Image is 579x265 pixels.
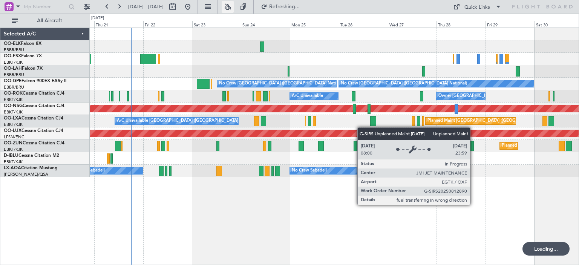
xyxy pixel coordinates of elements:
span: OO-GPE [4,79,21,83]
button: All Aircraft [8,15,82,27]
div: Fri 29 [486,21,535,28]
span: LX-AOA [4,166,21,170]
span: Refreshing... [269,4,300,9]
a: EBKT/KJK [4,147,23,152]
div: Thu 21 [94,21,143,28]
div: [DATE] [91,15,104,21]
div: A/C Unavailable [292,90,323,102]
span: D-IBLU [4,153,18,158]
a: EBKT/KJK [4,109,23,115]
div: Wed 27 [388,21,437,28]
a: OO-ROKCessna Citation CJ4 [4,91,64,96]
a: EBKT/KJK [4,60,23,65]
span: All Aircraft [20,18,80,23]
span: [DATE] - [DATE] [128,3,164,10]
a: OO-LUXCessna Citation CJ4 [4,129,63,133]
span: OO-FSX [4,54,21,58]
span: OO-ROK [4,91,23,96]
div: Thu 28 [437,21,486,28]
input: Trip Number [23,1,66,12]
div: Sat 23 [192,21,241,28]
a: OO-ELKFalcon 8X [4,41,41,46]
div: No Crew [GEOGRAPHIC_DATA] ([GEOGRAPHIC_DATA] National) [219,78,345,89]
a: OO-LXACessna Citation CJ4 [4,116,63,121]
span: OO-LAH [4,66,22,71]
div: Tue 26 [339,21,388,28]
button: Quick Links [449,1,505,13]
a: EBBR/BRU [4,84,24,90]
button: Refreshing... [257,1,303,13]
span: OO-LUX [4,129,21,133]
div: No Crew [GEOGRAPHIC_DATA] ([GEOGRAPHIC_DATA] National) [341,78,467,89]
a: EBKT/KJK [4,122,23,127]
span: OO-NSG [4,104,23,108]
div: Loading... [522,242,570,256]
div: A/C Unavailable [GEOGRAPHIC_DATA] ([GEOGRAPHIC_DATA] National) [117,115,257,127]
a: OO-LAHFalcon 7X [4,66,43,71]
span: OO-ELK [4,41,21,46]
a: EBKT/KJK [4,97,23,103]
a: LFSN/ENC [4,134,25,140]
a: EBKT/KJK [4,159,23,165]
a: OO-GPEFalcon 900EX EASy II [4,79,66,83]
a: OO-ZUNCessna Citation CJ4 [4,141,64,146]
div: Planned Maint [GEOGRAPHIC_DATA] ([GEOGRAPHIC_DATA] National) [427,115,564,127]
span: OO-LXA [4,116,21,121]
div: No Crew Sabadell [292,165,327,176]
div: Mon 25 [290,21,339,28]
span: OO-ZUN [4,141,23,146]
a: OO-NSGCessna Citation CJ4 [4,104,64,108]
div: Fri 22 [143,21,192,28]
div: Owner [GEOGRAPHIC_DATA]-[GEOGRAPHIC_DATA] [438,90,540,102]
div: Quick Links [464,4,490,11]
a: D-IBLUCessna Citation M2 [4,153,59,158]
a: EBBR/BRU [4,47,24,53]
a: EBBR/BRU [4,72,24,78]
a: [PERSON_NAME]/QSA [4,172,48,177]
a: OO-FSXFalcon 7X [4,54,42,58]
a: LX-AOACitation Mustang [4,166,58,170]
